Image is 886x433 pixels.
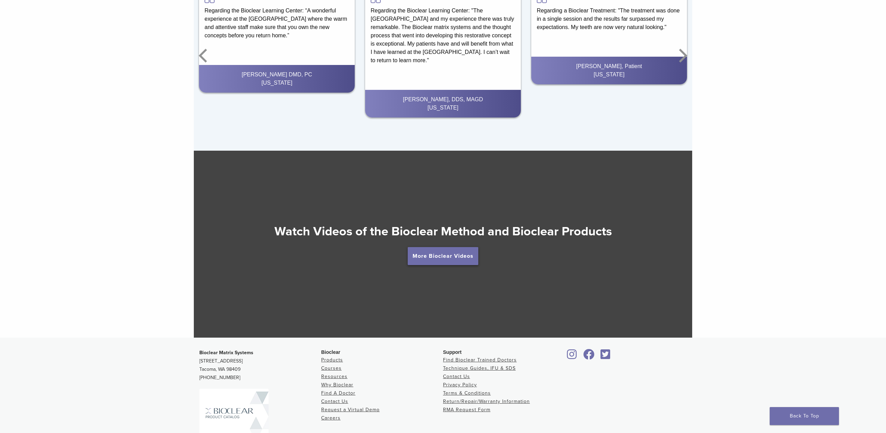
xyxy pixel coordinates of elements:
a: More Bioclear Videos [408,247,478,265]
a: Back To Top [770,407,839,425]
p: [STREET_ADDRESS] Tacoma, WA 98409 [PHONE_NUMBER] [199,349,321,382]
strong: Bioclear Matrix Systems [199,350,253,356]
a: Why Bioclear [321,382,353,388]
button: Previous [197,35,211,76]
a: Products [321,357,343,363]
div: [US_STATE] [371,104,515,112]
div: [PERSON_NAME] DMD, PC [205,70,349,79]
a: Bioclear [598,353,613,360]
div: [US_STATE] [537,70,681,79]
a: RMA Request Form [443,407,490,413]
a: Terms & Conditions [443,390,491,396]
a: Bioclear [581,353,597,360]
a: Bioclear [565,353,579,360]
div: [PERSON_NAME], Patient [537,62,681,70]
span: Support [443,349,462,355]
a: Contact Us [321,398,348,404]
a: Careers [321,415,341,421]
div: [US_STATE] [205,79,349,87]
button: Next [675,35,689,76]
a: Privacy Policy [443,382,477,388]
a: Technique Guides, IFU & SDS [443,365,516,371]
h2: Watch Videos of the Bioclear Method and Bioclear Products [194,223,692,240]
a: Request a Virtual Demo [321,407,380,413]
div: [PERSON_NAME], DDS, MAGD [371,95,515,104]
a: Courses [321,365,342,371]
a: Resources [321,374,347,379]
a: Find Bioclear Trained Doctors [443,357,517,363]
a: Return/Repair/Warranty Information [443,398,530,404]
a: Find A Doctor [321,390,355,396]
a: Contact Us [443,374,470,379]
span: Bioclear [321,349,340,355]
